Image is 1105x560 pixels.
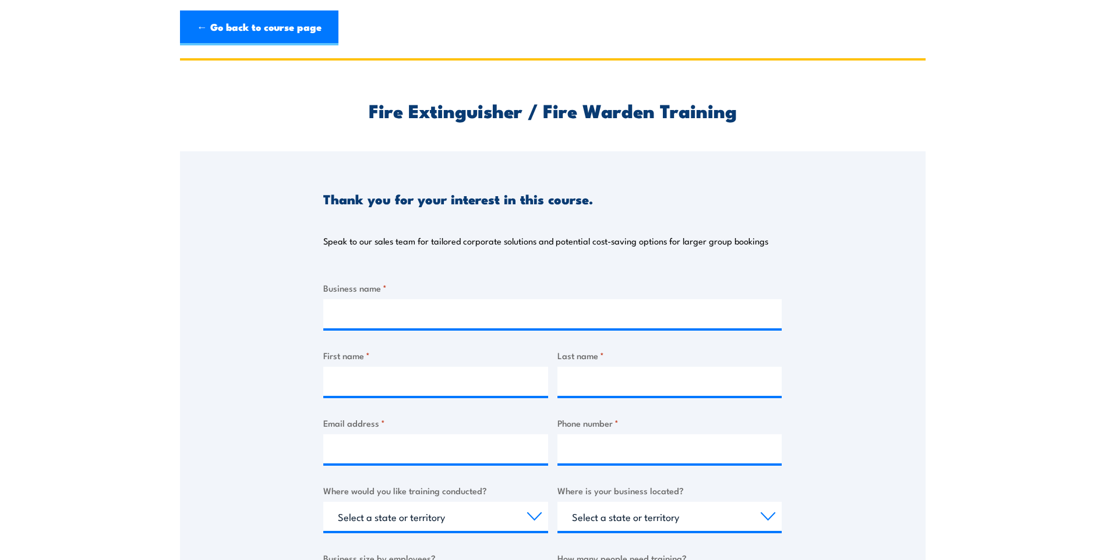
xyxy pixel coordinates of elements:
h2: Fire Extinguisher / Fire Warden Training [323,102,782,118]
label: Where would you like training conducted? [323,484,548,497]
label: Last name [557,349,782,362]
label: First name [323,349,548,362]
h3: Thank you for your interest in this course. [323,192,593,205]
label: Where is your business located? [557,484,782,497]
label: Email address [323,416,548,430]
label: Phone number [557,416,782,430]
a: ← Go back to course page [180,10,338,45]
p: Speak to our sales team for tailored corporate solutions and potential cost-saving options for la... [323,235,768,247]
label: Business name [323,281,782,295]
